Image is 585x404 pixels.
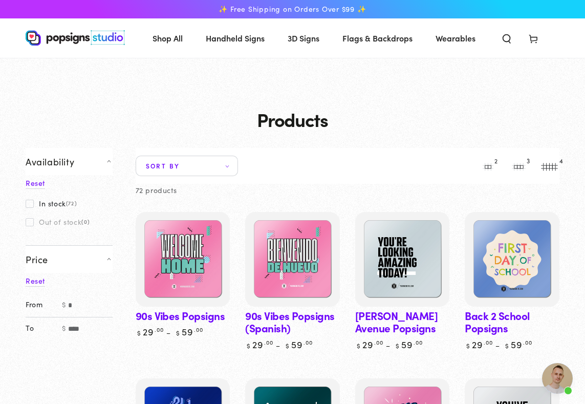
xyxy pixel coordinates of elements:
span: 3D Signs [288,31,319,46]
span: $ [60,317,68,340]
span: (72) [66,200,77,206]
a: Ambrose Avenue PopsignsAmbrose Avenue Popsigns [355,212,450,307]
a: Wearables [428,25,483,52]
a: Reset [26,275,45,287]
summary: Search our site [493,27,520,49]
h1: Products [26,109,559,130]
a: 90s Vibes Popsigns (Spanish)90s Vibes Popsigns (Spanish) [245,212,340,307]
span: Wearables [436,31,475,46]
button: 3 [508,156,529,176]
button: 2 [478,156,498,176]
summary: Price [26,245,113,273]
span: Price [26,253,48,265]
summary: Availability [26,148,113,175]
a: Reset [26,178,45,189]
a: Shop All [145,25,190,52]
span: ✨ Free Shipping on Orders Over $99 ✨ [219,5,366,14]
p: 72 products [136,184,177,197]
label: Out of stock [26,218,90,226]
span: (0) [81,219,90,225]
label: In stock [26,199,77,207]
a: Handheld Signs [198,25,272,52]
label: From [26,294,60,317]
span: $ [60,294,68,317]
a: Open chat [542,363,573,394]
span: Availability [26,156,74,167]
summary: Sort by [136,156,238,176]
a: 90s Vibes Popsigns90s Vibes Popsigns [136,212,230,307]
a: Back 2 School PopsignsBack 2 School Popsigns [465,212,559,307]
span: Handheld Signs [206,31,265,46]
a: 3D Signs [280,25,327,52]
span: Shop All [153,31,183,46]
a: Flags & Backdrops [335,25,420,52]
span: Flags & Backdrops [342,31,413,46]
img: Popsigns Studio [26,30,125,46]
label: To [26,317,60,340]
